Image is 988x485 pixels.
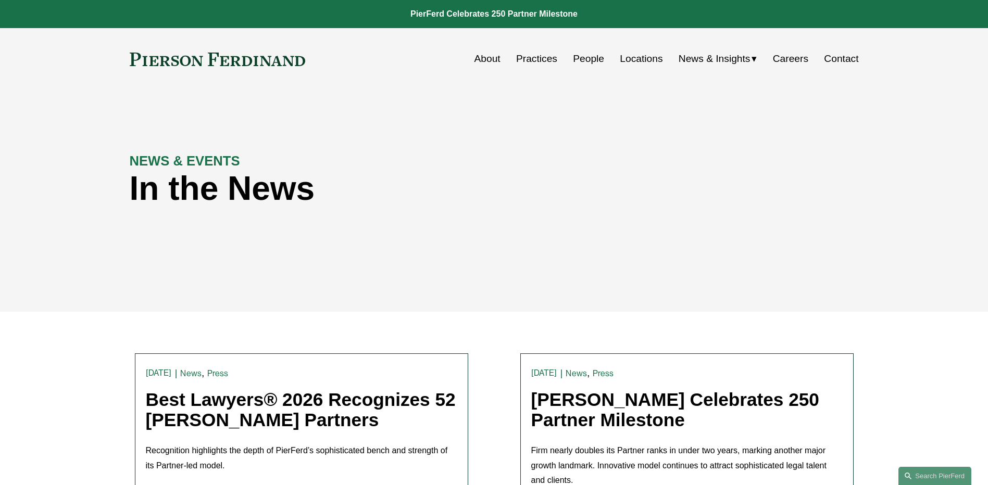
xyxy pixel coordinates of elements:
a: [PERSON_NAME] Celebrates 250 Partner Milestone [531,389,819,430]
a: Press [593,368,614,378]
a: Press [207,368,229,378]
strong: NEWS & EVENTS [130,154,240,168]
a: Best Lawyers® 2026 Recognizes 52 [PERSON_NAME] Partners [146,389,456,430]
a: folder dropdown [679,49,757,69]
a: People [573,49,604,69]
h1: In the News [130,170,677,208]
a: Locations [620,49,662,69]
span: , [202,367,204,378]
span: , [587,367,590,378]
a: About [474,49,501,69]
a: News [566,368,587,378]
a: Search this site [898,467,971,485]
a: Contact [824,49,858,69]
a: Careers [773,49,808,69]
p: Recognition highlights the depth of PierFerd’s sophisticated bench and strength of its Partner-le... [146,443,457,474]
a: News [180,368,202,378]
time: [DATE] [146,369,172,377]
a: Practices [516,49,557,69]
time: [DATE] [531,369,557,377]
span: News & Insights [679,50,751,68]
